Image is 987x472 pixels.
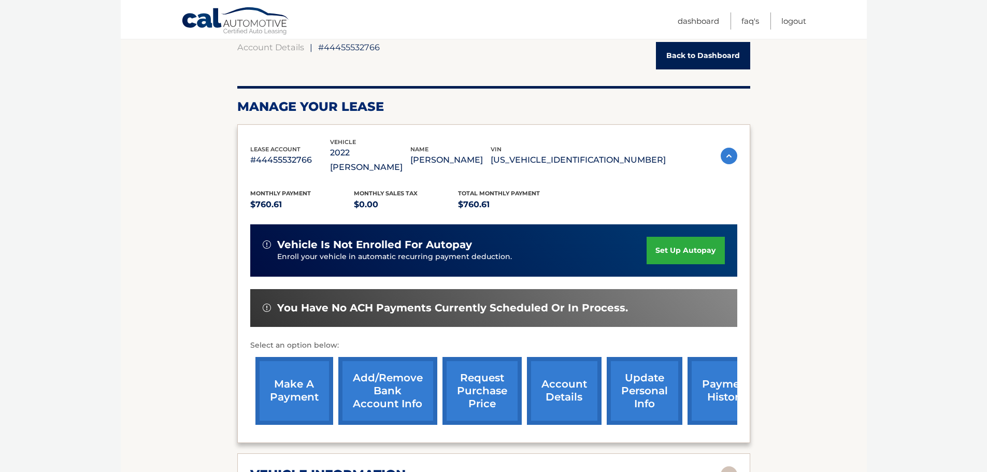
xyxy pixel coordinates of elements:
span: You have no ACH payments currently scheduled or in process. [277,302,628,314]
span: #44455532766 [318,42,380,52]
img: alert-white.svg [263,304,271,312]
span: Monthly Payment [250,190,311,197]
h2: Manage Your Lease [237,99,750,115]
span: name [410,146,428,153]
a: Account Details [237,42,304,52]
a: Dashboard [678,12,719,30]
p: #44455532766 [250,153,331,167]
a: Logout [781,12,806,30]
a: Add/Remove bank account info [338,357,437,425]
span: vin [491,146,502,153]
a: set up autopay [647,237,724,264]
p: $0.00 [354,197,458,212]
p: Select an option below: [250,339,737,352]
span: vehicle is not enrolled for autopay [277,238,472,251]
p: 2022 [PERSON_NAME] [330,146,410,175]
img: accordion-active.svg [721,148,737,164]
p: [PERSON_NAME] [410,153,491,167]
span: Monthly sales Tax [354,190,418,197]
span: vehicle [330,138,356,146]
a: update personal info [607,357,682,425]
span: | [310,42,312,52]
p: $760.61 [458,197,562,212]
a: payment history [688,357,765,425]
a: make a payment [255,357,333,425]
a: Cal Automotive [181,7,290,37]
a: request purchase price [442,357,522,425]
p: $760.61 [250,197,354,212]
p: Enroll your vehicle in automatic recurring payment deduction. [277,251,647,263]
img: alert-white.svg [263,240,271,249]
span: lease account [250,146,301,153]
span: Total Monthly Payment [458,190,540,197]
a: FAQ's [741,12,759,30]
a: account details [527,357,602,425]
a: Back to Dashboard [656,42,750,69]
p: [US_VEHICLE_IDENTIFICATION_NUMBER] [491,153,666,167]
